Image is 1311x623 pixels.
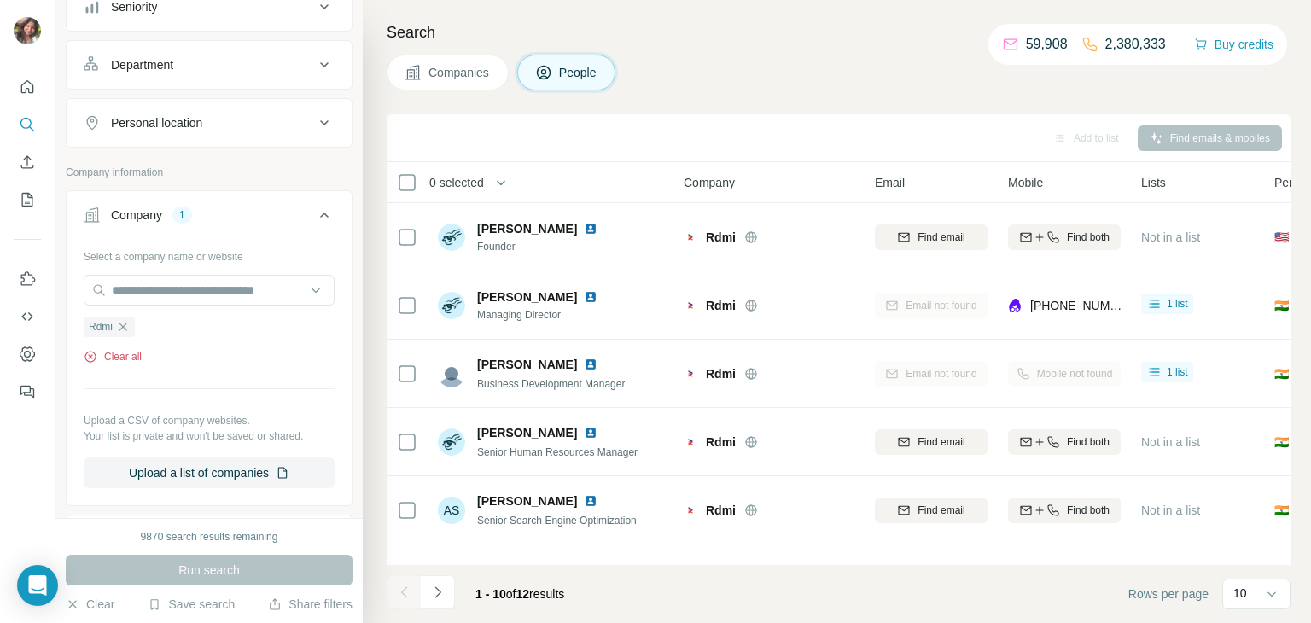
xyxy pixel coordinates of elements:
p: 59,908 [1026,34,1068,55]
img: Avatar [438,224,465,251]
span: Business Development Manager [477,378,625,390]
span: [PERSON_NAME] [477,220,577,237]
button: Find both [1008,429,1121,455]
button: Search [14,109,41,140]
span: Find both [1067,434,1110,450]
img: Logo of Rdmi [684,367,697,381]
span: [PERSON_NAME] [477,492,577,509]
p: Your list is private and won't be saved or shared. [84,428,335,444]
span: 1 - 10 [475,587,506,601]
p: Company information [66,165,353,180]
span: 1 list [1167,296,1188,311]
div: 1 [172,207,192,223]
img: Avatar [438,360,465,387]
button: Find email [875,224,988,250]
div: Company [111,207,162,224]
img: Logo of Rdmi [684,504,697,517]
button: Company1 [67,195,352,242]
p: 2,380,333 [1105,34,1166,55]
button: My lists [14,184,41,215]
p: Upload a CSV of company websites. [84,413,335,428]
button: Use Surfe API [14,301,41,332]
button: Clear all [84,349,142,364]
div: 9870 search results remaining [141,529,278,544]
img: LinkedIn logo [584,358,597,371]
button: Use Surfe on LinkedIn [14,264,41,294]
span: Rows per page [1128,585,1209,603]
button: Find email [875,498,988,523]
img: Avatar [438,428,465,456]
span: Email [875,174,905,191]
button: Department [67,44,352,85]
span: People [559,64,598,81]
span: 🇮🇳 [1274,434,1289,451]
span: Company [684,174,735,191]
button: Share filters [268,596,353,613]
div: Personal location [111,114,202,131]
button: Navigate to next page [421,575,455,609]
div: AS [438,497,465,524]
img: Logo of Rdmi [684,299,697,312]
p: 10 [1233,585,1247,602]
span: [PERSON_NAME] [477,562,577,579]
button: Feedback [14,376,41,407]
span: Not in a list [1141,435,1200,449]
span: 🇮🇳 [1274,502,1289,519]
span: 🇺🇸 [1274,229,1289,246]
img: Logo of Rdmi [684,435,697,449]
span: Find both [1067,503,1110,518]
button: Quick start [14,72,41,102]
span: Rdmi [706,297,736,314]
span: Companies [428,64,491,81]
button: Dashboard [14,339,41,370]
span: Founder [477,239,618,254]
span: Find email [918,434,964,450]
span: Rdmi [706,229,736,246]
span: 12 [516,587,530,601]
span: Find email [918,503,964,518]
span: Find email [918,230,964,245]
img: LinkedIn logo [584,290,597,304]
button: Personal location [67,102,352,143]
button: Find both [1008,224,1121,250]
img: Avatar [438,292,465,319]
img: LinkedIn logo [584,494,597,508]
button: Upload a list of companies [84,457,335,488]
span: of [506,587,516,601]
button: Enrich CSV [14,147,41,178]
button: Clear [66,596,114,613]
span: Senior Search Engine Optimization [477,515,637,527]
div: Open Intercom Messenger [17,565,58,606]
span: Find both [1067,230,1110,245]
img: Logo of Rdmi [684,230,697,244]
span: [PHONE_NUMBER] [1030,299,1138,312]
img: LinkedIn logo [584,222,597,236]
img: Avatar [438,565,465,592]
button: Save search [148,596,235,613]
span: 🇮🇳 [1274,365,1289,382]
button: Buy credits [1194,32,1273,56]
button: Find email [875,429,988,455]
img: provider lusha logo [1008,297,1022,314]
img: Avatar [14,17,41,44]
span: [PERSON_NAME] [477,424,577,441]
span: 1 list [1167,364,1188,380]
span: Rdmi [706,502,736,519]
span: Mobile [1008,174,1043,191]
span: [PERSON_NAME] [477,288,577,306]
span: Managing Director [477,307,618,323]
span: Lists [1141,174,1166,191]
span: 0 selected [429,174,484,191]
div: Select a company name or website [84,242,335,265]
span: [PERSON_NAME] [477,356,577,373]
button: Find both [1008,498,1121,523]
img: LinkedIn logo [584,426,597,440]
span: Not in a list [1141,230,1200,244]
span: Not in a list [1141,504,1200,517]
span: Rdmi [706,434,736,451]
img: LinkedIn logo [584,563,597,577]
span: Rdmi [89,319,113,335]
span: 🇮🇳 [1274,297,1289,314]
div: Department [111,56,173,73]
span: results [475,587,564,601]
